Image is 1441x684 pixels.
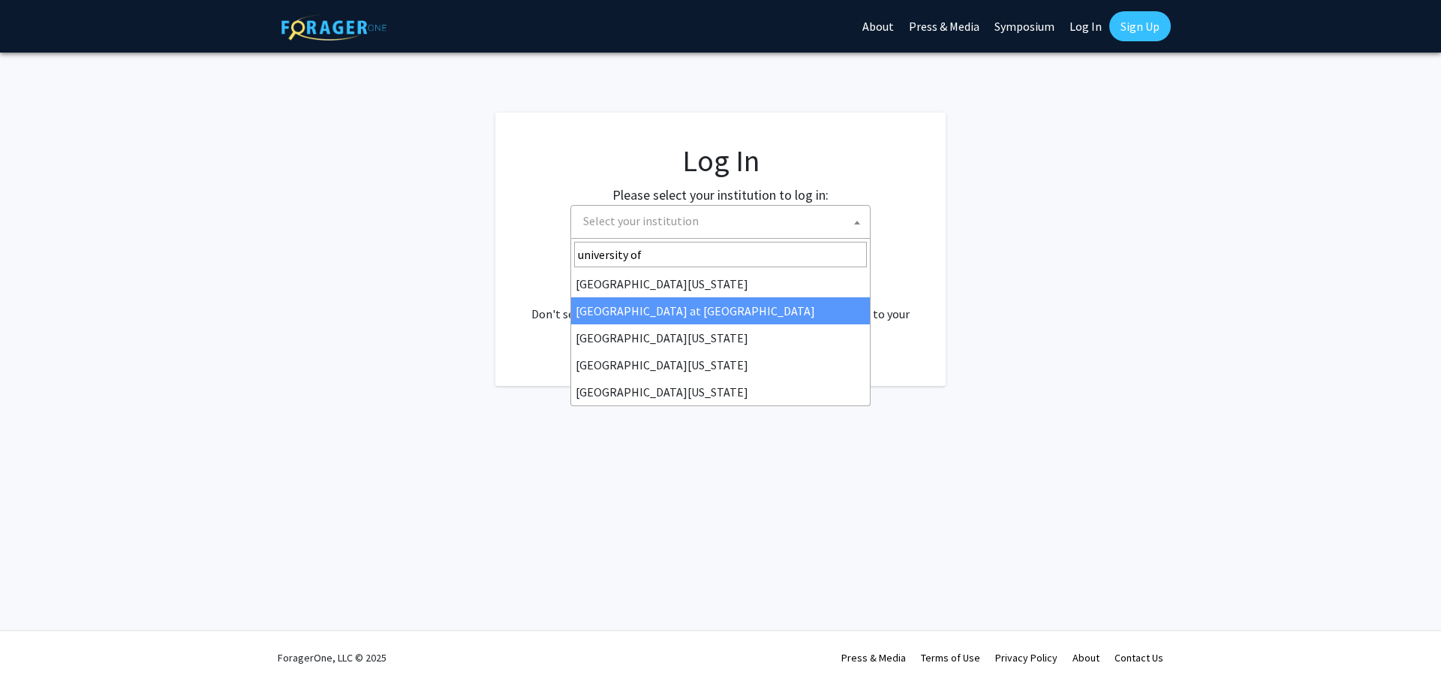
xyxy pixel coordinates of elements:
[525,143,916,179] h1: Log In
[278,631,387,684] div: ForagerOne, LLC © 2025
[11,616,64,673] iframe: Chat
[577,206,870,237] span: Select your institution
[570,205,871,239] span: Select your institution
[571,324,870,351] li: [GEOGRAPHIC_DATA][US_STATE]
[1115,651,1163,664] a: Contact Us
[583,213,699,228] span: Select your institution
[571,378,870,405] li: [GEOGRAPHIC_DATA][US_STATE]
[571,351,870,378] li: [GEOGRAPHIC_DATA][US_STATE]
[525,269,916,341] div: No account? . Don't see your institution? about bringing ForagerOne to your institution.
[1072,651,1100,664] a: About
[995,651,1057,664] a: Privacy Policy
[1109,11,1171,41] a: Sign Up
[841,651,906,664] a: Press & Media
[281,14,387,41] img: ForagerOne Logo
[612,185,829,205] label: Please select your institution to log in:
[921,651,980,664] a: Terms of Use
[574,242,867,267] input: Search
[571,297,870,324] li: [GEOGRAPHIC_DATA] at [GEOGRAPHIC_DATA]
[571,270,870,297] li: [GEOGRAPHIC_DATA][US_STATE]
